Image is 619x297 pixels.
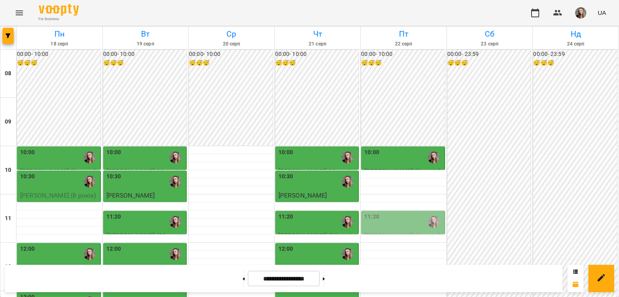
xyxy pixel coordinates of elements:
span: [PERSON_NAME] 11 років [106,167,182,175]
h6: Сб [448,28,532,40]
label: 10:30 [106,172,121,181]
label: 11:20 [106,212,121,221]
img: Лазаренко Вікторія Ігорівна [341,248,353,260]
label: 11:20 [364,212,379,221]
img: Лазаренко Вікторія Ігорівна [83,151,96,163]
img: Лазаренко Вікторія Ігорівна [83,175,96,188]
p: Індивідуальний урок (45 хвилин) [278,200,357,219]
h6: 09 [5,118,11,126]
button: UA [594,5,609,20]
label: 12:00 [106,245,121,254]
span: [PERSON_NAME] (8 рокіа) [20,192,96,199]
label: 11:20 [278,212,293,221]
p: Індивідуальний урок (45 хвилин) [106,200,185,219]
span: [PERSON_NAME] [278,192,327,199]
label: 10:00 [278,148,293,157]
h6: 00:00 - 23:59 [533,50,617,59]
h6: Пт [362,28,445,40]
span: [PERSON_NAME] (11 років) [106,232,180,249]
img: Лазаренко Вікторія Ігорівна [341,175,353,188]
h6: 11 [5,214,11,223]
h6: 00:00 - 10:00 [103,50,187,59]
h6: 😴😴😴 [361,59,445,68]
label: 10:30 [278,172,293,181]
span: For Business [39,16,79,22]
h6: 00:00 - 10:00 [275,50,359,59]
img: Лазаренко Вікторія Ігорівна [169,216,181,228]
button: Menu [10,3,29,23]
h6: Ср [190,28,273,40]
img: Лазаренко Вікторія Ігорівна [169,248,181,260]
span: [PERSON_NAME] [106,192,155,199]
h6: 19 серп [104,40,187,48]
h6: 😴😴😴 [189,59,273,68]
span: [PERSON_NAME] (8 років) [364,232,440,239]
h6: 00:00 - 10:00 [189,50,273,59]
h6: 00:00 - 23:59 [447,50,531,59]
h6: 18 серп [18,40,101,48]
h6: 00:00 - 10:00 [17,50,101,59]
img: 6616469b542043e9b9ce361bc48015fd.jpeg [575,7,586,19]
span: [PERSON_NAME] 11 років [278,167,354,175]
label: 10:00 [106,148,121,157]
span: [PERSON_NAME] (9 років) [364,167,440,175]
span: [PERSON_NAME] (11 років) [278,232,352,249]
label: 10:00 [364,148,379,157]
label: 12:00 [20,245,35,254]
span: UA [598,8,606,17]
h6: 😴😴😴 [275,59,359,68]
h6: 😴😴😴 [533,59,617,68]
img: Лазаренко Вікторія Ігорівна [169,175,181,188]
h6: 00:00 - 10:00 [361,50,445,59]
label: 10:00 [20,148,35,157]
h6: Пн [18,28,101,40]
img: Лазаренко Вікторія Ігорівна [341,151,353,163]
h6: Нд [534,28,617,40]
label: 12:00 [278,245,293,254]
h6: 10 [5,166,11,175]
h6: 😴😴😴 [447,59,531,68]
h6: 22 серп [362,40,445,48]
h6: 08 [5,69,11,78]
img: Voopty Logo [39,4,79,16]
h6: 23 серп [448,40,532,48]
h6: 😴😴😴 [103,59,187,68]
span: [PERSON_NAME] (9 років) [20,167,96,175]
p: Індивідуальний урок (45 хвилин) [20,200,99,219]
h6: 24 серп [534,40,617,48]
img: Лазаренко Вікторія Ігорівна [428,216,440,228]
h6: Вт [104,28,187,40]
h6: 20 серп [190,40,273,48]
img: Лазаренко Вікторія Ігорівна [428,151,440,163]
img: Лазаренко Вікторія Ігорівна [341,216,353,228]
h6: 😴😴😴 [17,59,101,68]
img: Лазаренко Вікторія Ігорівна [83,248,96,260]
label: 10:30 [20,172,35,181]
img: Лазаренко Вікторія Ігорівна [169,151,181,163]
h6: 21 серп [276,40,359,48]
h6: Чт [276,28,359,40]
